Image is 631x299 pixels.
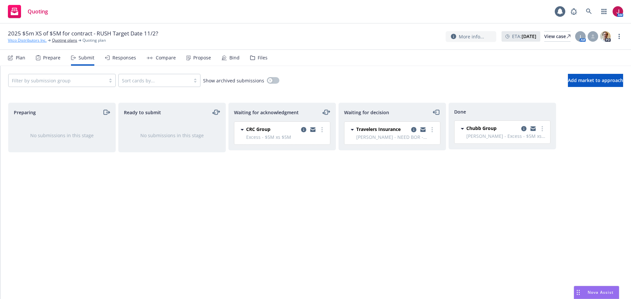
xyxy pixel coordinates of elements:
[597,5,611,18] a: Switch app
[544,31,571,42] a: View case
[410,126,418,134] a: copy logging email
[14,109,36,116] span: Preparing
[580,33,581,40] span: J
[432,108,440,116] a: moveLeft
[588,289,614,295] span: Nova Assist
[454,108,466,115] span: Done
[466,133,546,139] span: [PERSON_NAME] - Excess - $5M xs $5M
[520,125,528,133] a: copy logging email
[129,132,215,139] div: No submissions in this stage
[203,77,264,84] span: Show archived submissions
[234,109,299,116] span: Waiting for acknowledgment
[212,108,220,116] a: moveLeftRight
[193,55,211,60] div: Propose
[600,31,611,42] img: photo
[419,126,427,134] a: copy logging email
[246,126,270,133] span: CRC Group
[8,37,47,43] a: Vitco Distributors Inc.
[466,125,497,132] span: Chubb Group
[356,126,401,133] span: Travelers Insurance
[322,108,330,116] a: moveLeftRight
[102,108,110,116] a: moveRight
[613,6,623,17] img: photo
[529,125,537,133] a: copy logging email
[512,33,536,40] span: ETA :
[8,30,158,37] span: 2025 $5m XS of $5M for contract - RUSH Target Date 11/2?
[246,134,326,140] span: Excess - $5M xs $5M
[567,5,580,18] a: Report a Bug
[459,33,484,40] span: More info...
[568,77,623,83] span: Add market to approach
[344,109,389,116] span: Waiting for decision
[615,32,623,40] a: more
[79,55,94,60] div: Submit
[156,55,176,60] div: Compare
[544,32,571,41] div: View case
[356,134,436,140] span: [PERSON_NAME] - NEED BOR - Excess - $5M xs $5M
[82,37,106,43] span: Quoting plan
[300,126,308,134] a: copy logging email
[568,74,623,87] button: Add market to approach
[309,126,317,134] a: copy logging email
[582,5,596,18] a: Search
[19,132,105,139] div: No submissions in this stage
[574,286,619,299] button: Nova Assist
[5,2,51,21] a: Quoting
[229,55,240,60] div: Bind
[318,126,326,134] a: more
[16,55,25,60] div: Plan
[538,125,546,133] a: more
[522,33,536,39] strong: [DATE]
[428,126,436,134] a: more
[28,9,48,14] span: Quoting
[258,55,268,60] div: Files
[574,286,582,299] div: Drag to move
[446,31,496,42] button: More info...
[52,37,77,43] a: Quoting plans
[43,55,60,60] div: Prepare
[112,55,136,60] div: Responses
[124,109,161,116] span: Ready to submit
